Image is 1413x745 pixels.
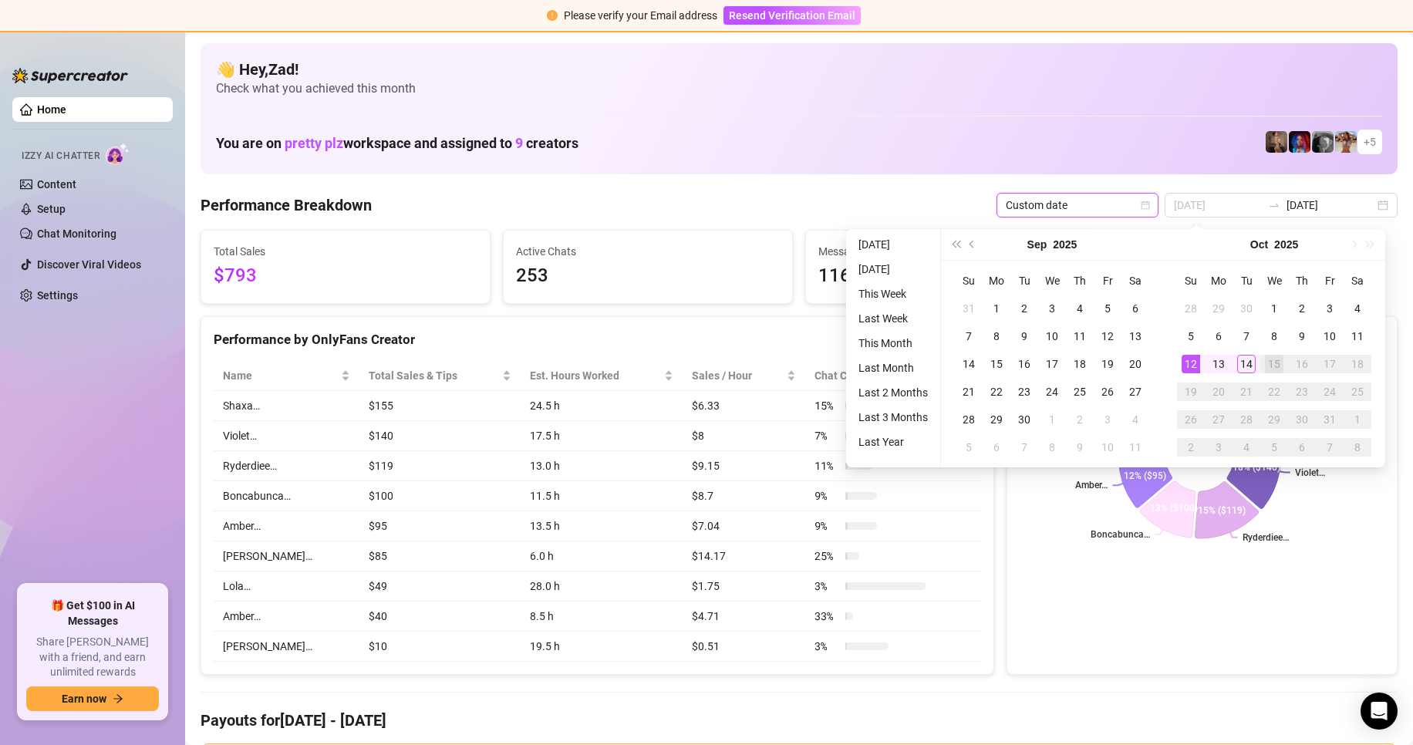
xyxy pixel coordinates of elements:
[1205,322,1233,350] td: 2025-10-06
[1182,410,1200,429] div: 26
[1233,267,1260,295] th: Tu
[814,457,839,474] span: 11 %
[1260,295,1288,322] td: 2025-10-01
[1348,355,1367,373] div: 18
[1038,378,1066,406] td: 2025-09-24
[1038,267,1066,295] th: We
[547,10,558,21] span: exclamation-circle
[516,261,780,291] span: 253
[1010,267,1038,295] th: Tu
[516,243,780,260] span: Active Chats
[1233,406,1260,433] td: 2025-10-28
[26,635,159,680] span: Share [PERSON_NAME] with a friend, and earn unlimited rewards
[1205,378,1233,406] td: 2025-10-20
[692,367,784,384] span: Sales / Hour
[1126,410,1145,429] div: 4
[852,334,934,352] li: This Month
[1287,197,1374,214] input: End date
[12,68,128,83] img: logo-BBDzfeDw.svg
[1316,267,1344,295] th: Fr
[1066,433,1094,461] td: 2025-10-09
[1316,322,1344,350] td: 2025-10-10
[959,383,978,401] div: 21
[1361,693,1398,730] div: Open Intercom Messenger
[1348,299,1367,318] div: 4
[959,355,978,373] div: 14
[521,602,683,632] td: 8.5 h
[1316,378,1344,406] td: 2025-10-24
[1344,322,1371,350] td: 2025-10-11
[1121,350,1149,378] td: 2025-09-20
[214,571,359,602] td: Lola…
[1348,327,1367,346] div: 11
[983,350,1010,378] td: 2025-09-15
[214,421,359,451] td: Violet…
[1015,355,1034,373] div: 16
[1126,327,1145,346] div: 13
[1043,383,1061,401] div: 24
[1295,467,1325,478] text: Violet…
[1288,433,1316,461] td: 2025-11-06
[1320,327,1339,346] div: 10
[1006,194,1149,217] span: Custom date
[37,103,66,116] a: Home
[216,135,578,152] h1: You are on workspace and assigned to creators
[1293,355,1311,373] div: 16
[521,511,683,541] td: 13.5 h
[1293,383,1311,401] div: 23
[852,433,934,451] li: Last Year
[1177,433,1205,461] td: 2025-11-02
[1344,267,1371,295] th: Sa
[955,322,983,350] td: 2025-09-07
[683,632,805,662] td: $0.51
[1344,433,1371,461] td: 2025-11-08
[1265,383,1283,401] div: 22
[1320,383,1339,401] div: 24
[1094,322,1121,350] td: 2025-09-12
[1098,327,1117,346] div: 12
[1265,410,1283,429] div: 29
[359,391,521,421] td: $155
[1268,199,1280,211] span: to
[1071,299,1089,318] div: 4
[1094,350,1121,378] td: 2025-09-19
[959,438,978,457] div: 5
[1260,378,1288,406] td: 2025-10-22
[1268,199,1280,211] span: swap-right
[1091,529,1151,540] text: Boncabunca…
[983,433,1010,461] td: 2025-10-06
[1015,383,1034,401] div: 23
[814,517,839,534] span: 9 %
[1015,438,1034,457] div: 7
[1237,327,1256,346] div: 7
[1289,131,1310,153] img: Shaxa
[1293,410,1311,429] div: 30
[1265,355,1283,373] div: 15
[1266,131,1287,153] img: Ryderdiee
[1237,438,1256,457] div: 4
[852,383,934,402] li: Last 2 Months
[521,541,683,571] td: 6.0 h
[852,260,934,278] li: [DATE]
[683,361,805,391] th: Sales / Hour
[515,135,523,151] span: 9
[1038,322,1066,350] td: 2025-09-10
[1348,438,1367,457] div: 8
[1209,299,1228,318] div: 29
[62,693,106,705] span: Earn now
[1121,433,1149,461] td: 2025-10-11
[1344,350,1371,378] td: 2025-10-18
[1260,433,1288,461] td: 2025-11-05
[1237,355,1256,373] div: 14
[1233,433,1260,461] td: 2025-11-04
[1205,295,1233,322] td: 2025-09-29
[1237,383,1256,401] div: 21
[214,511,359,541] td: Amber…
[1182,355,1200,373] div: 12
[1344,295,1371,322] td: 2025-10-04
[106,143,130,165] img: AI Chatter
[1121,406,1149,433] td: 2025-10-04
[1038,350,1066,378] td: 2025-09-17
[683,571,805,602] td: $1.75
[359,511,521,541] td: $95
